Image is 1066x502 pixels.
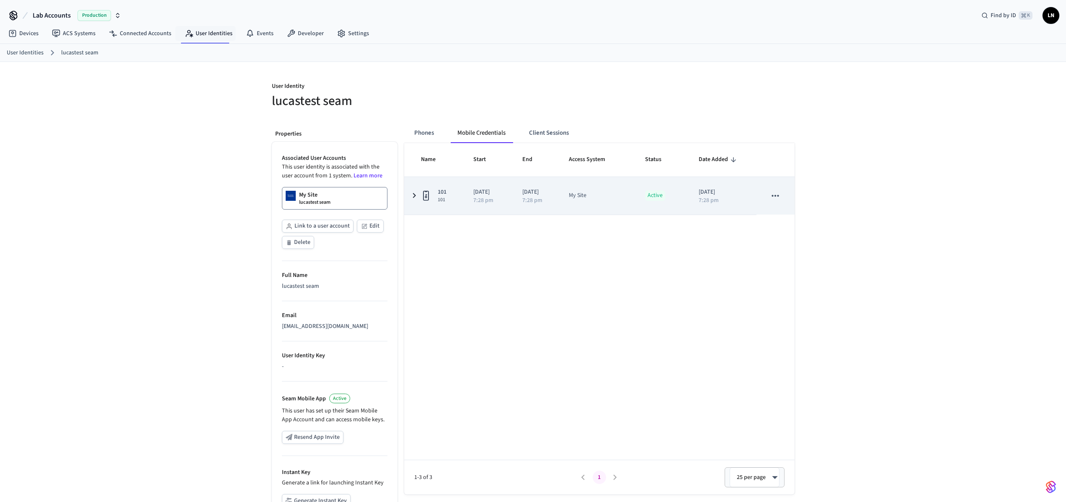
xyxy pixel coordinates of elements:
a: Settings [330,26,376,41]
div: Find by ID⌘ K [975,8,1039,23]
a: User Identities [7,49,44,57]
span: Date Added [699,153,739,166]
img: SeamLogoGradient.69752ec5.svg [1046,480,1056,494]
p: Active [645,190,665,201]
h5: lucastest seam [272,92,528,110]
button: page 1 [593,471,606,484]
div: lucastest seam [282,282,387,291]
button: Resend App Invite [282,431,343,444]
div: - [282,362,387,371]
a: Events [239,26,280,41]
button: Client Sessions [522,123,576,143]
button: Delete [282,236,314,249]
span: Access System [569,153,616,166]
p: Generate a link for launching Instant Key [282,479,387,487]
div: My Site [569,191,586,200]
a: Learn more [354,172,382,180]
p: Seam Mobile App [282,394,326,403]
span: LN [1043,8,1058,23]
p: Email [282,311,387,320]
p: User Identity [272,82,528,92]
span: Production [77,10,111,21]
p: [DATE] [699,188,747,197]
p: Full Name [282,271,387,280]
div: [EMAIL_ADDRESS][DOMAIN_NAME] [282,322,387,331]
span: Active [333,395,346,402]
p: My Site [299,191,317,199]
span: 101 [438,188,447,197]
img: Dormakaba Community Site Logo [286,191,296,201]
button: LN [1043,7,1059,24]
p: Instant Key [282,468,387,477]
a: Developer [280,26,330,41]
span: ⌘ K [1019,11,1032,20]
span: Find by ID [991,11,1016,20]
p: User Identity Key [282,351,387,360]
button: Mobile Credentials [451,123,512,143]
span: End [522,153,543,166]
p: Associated User Accounts [282,154,387,163]
span: Name [421,153,447,166]
table: sticky table [404,143,795,215]
p: [DATE] [473,188,503,197]
button: Link to a user account [282,220,354,233]
p: 7:28 pm [522,197,542,203]
span: 101 [438,197,447,203]
button: Edit [357,220,384,233]
span: Lab Accounts [33,10,71,20]
span: 1-3 of 3 [414,473,576,482]
span: Status [645,153,672,166]
button: Phones [408,123,441,143]
a: My Sitelucastest seam [282,187,387,210]
nav: pagination navigation [576,471,623,484]
p: 7:28 pm [699,197,719,203]
div: 25 per page [730,467,779,487]
a: User Identities [178,26,239,41]
p: 7:28 pm [473,197,493,203]
a: lucastest seam [61,49,98,57]
p: lucastest seam [299,199,330,206]
p: This user identity is associated with the user account from 1 system. [282,163,387,180]
a: ACS Systems [45,26,102,41]
p: Properties [275,130,394,138]
p: [DATE] [522,188,549,197]
a: Devices [2,26,45,41]
p: This user has set up their Seam Mobile App Account and can access mobile keys. [282,407,387,424]
a: Connected Accounts [102,26,178,41]
span: Start [473,153,497,166]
